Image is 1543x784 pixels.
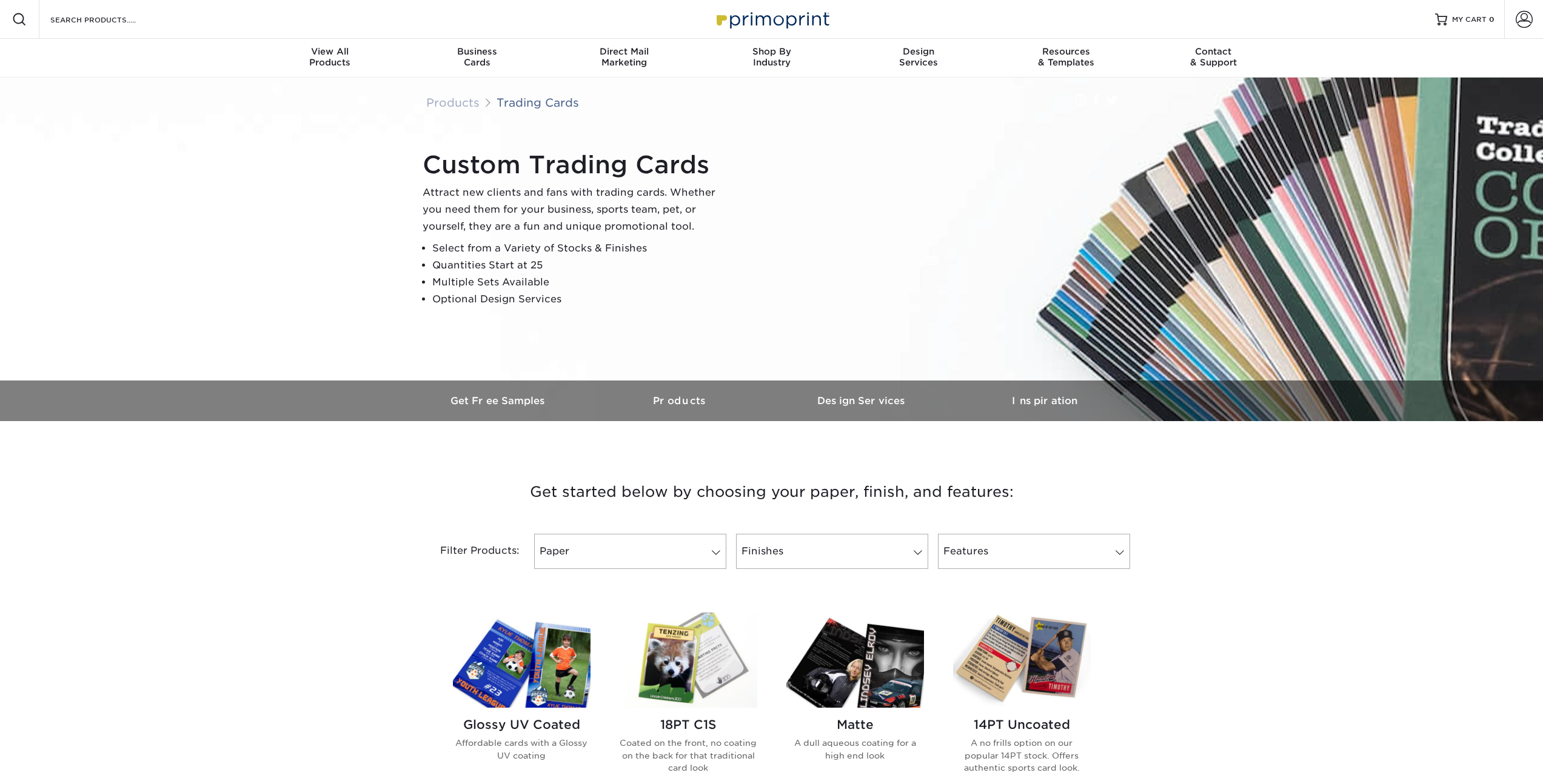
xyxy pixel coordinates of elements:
[417,465,1126,519] h3: Get started below by choosing your paper, finish, and features:
[256,46,404,57] span: View All
[432,291,726,308] li: Optional Design Services
[453,613,591,708] img: Glossy UV Coated Trading Cards
[590,380,772,421] a: Products
[453,737,591,762] p: Affordable cards with a Glossy UV coating
[711,6,832,32] img: Primoprint
[786,717,924,732] h2: Matte
[953,613,1091,708] img: 14PT Uncoated Trading Cards
[1140,39,1287,78] a: Contact& Support
[1452,15,1487,25] span: MY CART
[954,395,1136,407] h3: Inspiration
[453,717,591,732] h2: Glossy UV Coated
[786,613,924,708] img: Matte Trading Cards
[403,39,551,78] a: BusinessCards
[423,184,726,235] p: Attract new clients and fans with trading cards. Whether you need them for your business, sports ...
[551,46,698,68] div: Marketing
[698,46,845,57] span: Shop By
[1140,46,1287,57] span: Contact
[256,39,404,78] a: View AllProducts
[432,274,726,291] li: Multiple Sets Available
[772,395,954,407] h3: Design Services
[590,395,772,407] h3: Products
[698,39,845,78] a: Shop ByIndustry
[551,46,698,57] span: Direct Mail
[423,150,726,179] h1: Custom Trading Cards
[698,46,845,68] div: Industry
[256,46,404,68] div: Products
[953,717,1091,732] h2: 14PT Uncoated
[426,96,480,109] a: Products
[497,96,579,109] a: Trading Cards
[432,240,726,257] li: Select from a Variety of Stocks & Finishes
[620,613,757,708] img: 18PT C1S Trading Cards
[403,46,551,57] span: Business
[845,39,992,78] a: DesignServices
[992,46,1140,68] div: & Templates
[786,737,924,762] p: A dull aqueous coating for a high end look
[551,39,698,78] a: Direct MailMarketing
[620,717,757,732] h2: 18PT C1S
[403,46,551,68] div: Cards
[534,534,726,569] a: Paper
[49,12,167,27] input: SEARCH PRODUCTS.....
[1140,46,1287,68] div: & Support
[408,534,529,569] div: Filter Products:
[992,39,1140,78] a: Resources& Templates
[408,380,590,421] a: Get Free Samples
[992,46,1140,57] span: Resources
[736,534,928,569] a: Finishes
[1489,15,1494,24] span: 0
[620,737,757,774] p: Coated on the front, no coating on the back for that traditional card look
[938,534,1130,569] a: Features
[953,737,1091,774] p: A no frills option on our popular 14PT stock. Offers authentic sports card look.
[432,257,726,274] li: Quantities Start at 25
[772,380,954,421] a: Design Services
[845,46,992,57] span: Design
[408,395,590,407] h3: Get Free Samples
[954,380,1136,421] a: Inspiration
[845,46,992,68] div: Services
